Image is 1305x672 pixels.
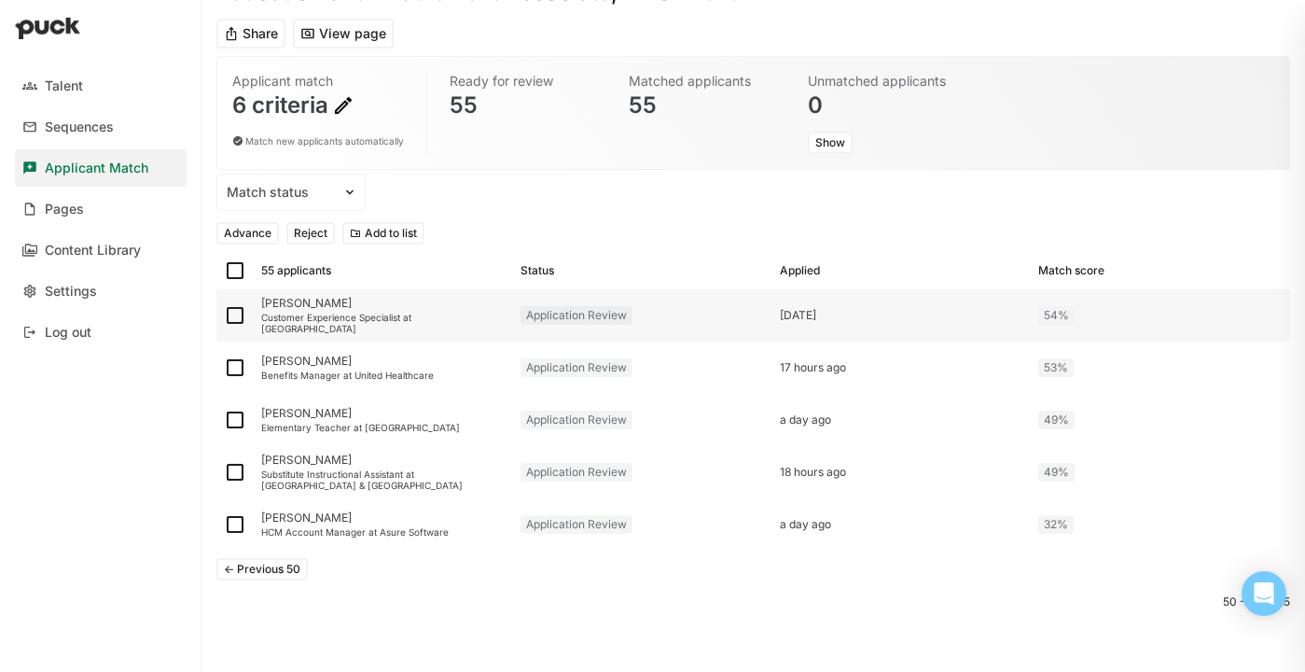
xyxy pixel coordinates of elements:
[629,94,782,117] div: 55
[1038,515,1074,534] div: 32%
[45,284,97,300] div: Settings
[521,358,632,377] div: Application Review
[261,355,506,368] div: [PERSON_NAME]
[1242,571,1286,616] div: Open Intercom Messenger
[45,325,91,341] div: Log out
[261,264,331,277] div: 55 applicants
[261,454,506,467] div: [PERSON_NAME]
[261,422,506,433] div: Elementary Teacher at [GEOGRAPHIC_DATA]
[216,595,1290,609] div: 50 - 55 of 55
[15,149,187,187] a: Applicant Match
[780,413,1024,427] div: a day ago
[15,67,187,105] a: Talent
[261,312,506,334] div: Customer Experience Specialist at [GEOGRAPHIC_DATA]
[521,463,632,482] div: Application Review
[216,222,279,245] button: Advance
[15,273,187,310] a: Settings
[521,515,632,534] div: Application Review
[261,469,506,491] div: Substitute Instructional Assistant at [GEOGRAPHIC_DATA] & [GEOGRAPHIC_DATA]
[521,411,632,429] div: Application Review
[629,72,782,91] div: Matched applicants
[232,132,404,150] div: Match new applicants automatically
[45,78,83,94] div: Talent
[15,108,187,146] a: Sequences
[780,361,1024,374] div: 17 hours ago
[1038,264,1104,277] div: Match score
[780,309,1024,322] div: [DATE]
[261,526,506,538] div: HCM Account Manager at Asure Software
[216,19,285,49] button: Share
[808,94,961,117] div: 0
[780,518,1024,531] div: a day ago
[232,94,404,117] div: 6 criteria
[15,231,187,269] a: Content Library
[780,264,820,277] div: Applied
[450,72,603,91] div: Ready for review
[1038,358,1074,377] div: 53%
[45,161,148,176] div: Applicant Match
[521,306,632,325] div: Application Review
[808,132,853,154] button: Show
[1038,306,1075,325] div: 54%
[15,190,187,228] a: Pages
[808,72,961,91] div: Unmatched applicants
[45,243,141,259] div: Content Library
[1038,411,1075,429] div: 49%
[45,119,114,135] div: Sequences
[521,264,554,277] div: Status
[216,558,308,581] button: <- Previous 50
[261,370,506,381] div: Benefits Manager at United Healthcare
[450,94,603,117] div: 55
[1038,463,1075,482] div: 49%
[780,466,1024,479] div: 18 hours ago
[286,222,335,245] button: Reject
[261,511,506,525] div: [PERSON_NAME]
[293,19,394,49] button: View page
[232,72,404,91] div: Applicant match
[342,222,424,245] button: Add to list
[45,202,84,217] div: Pages
[261,297,506,310] div: [PERSON_NAME]
[261,407,506,420] div: [PERSON_NAME]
